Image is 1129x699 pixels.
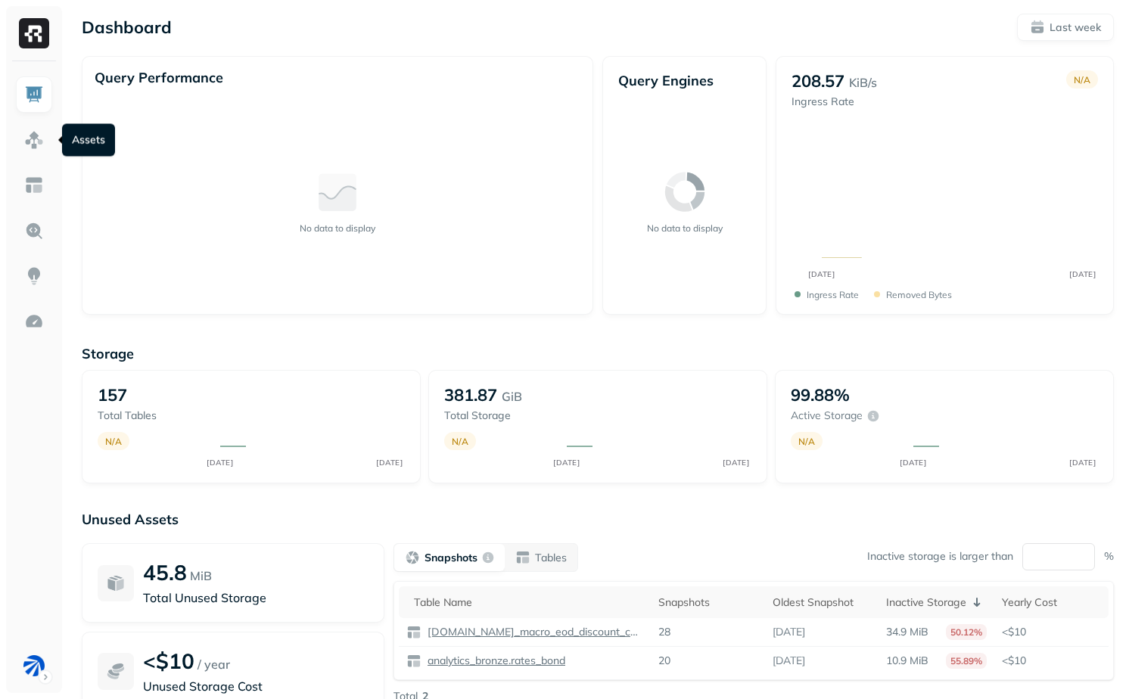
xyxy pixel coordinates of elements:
[773,625,805,639] p: [DATE]
[414,595,643,610] div: Table Name
[658,654,670,668] p: 20
[1050,20,1101,35] p: Last week
[105,436,122,447] p: N/A
[618,72,751,89] p: Query Engines
[554,458,580,467] tspan: [DATE]
[798,436,815,447] p: N/A
[867,549,1013,564] p: Inactive storage is larger than
[946,624,987,640] p: 50.12%
[886,595,966,610] p: Inactive Storage
[886,289,952,300] p: Removed bytes
[1074,74,1090,85] p: N/A
[807,289,859,300] p: Ingress Rate
[886,654,928,668] p: 10.9 MiB
[792,95,877,109] p: Ingress Rate
[24,312,44,331] img: Optimization
[95,69,223,86] p: Query Performance
[1070,269,1096,278] tspan: [DATE]
[62,124,115,157] div: Assets
[207,458,234,467] tspan: [DATE]
[535,551,567,565] p: Tables
[143,648,194,674] p: <$10
[444,384,497,405] p: 381.87
[82,17,172,38] p: Dashboard
[425,551,477,565] p: Snapshots
[502,387,522,405] p: GiB
[190,567,212,585] p: MiB
[421,625,643,639] a: [DOMAIN_NAME]_macro_eod_discount_curves
[452,436,468,447] p: N/A
[1070,458,1096,467] tspan: [DATE]
[406,625,421,640] img: table
[946,653,987,669] p: 55.89%
[444,409,552,423] p: Total storage
[886,625,928,639] p: 34.9 MiB
[791,384,850,405] p: 99.88%
[792,70,844,92] p: 208.57
[82,345,1114,362] p: Storage
[1002,654,1101,668] p: <$10
[24,266,44,286] img: Insights
[24,221,44,241] img: Query Explorer
[425,654,565,668] p: analytics_bronze.rates_bond
[421,654,565,668] a: analytics_bronze.rates_bond
[1002,595,1101,610] div: Yearly Cost
[849,73,877,92] p: KiB/s
[143,677,369,695] p: Unused Storage Cost
[647,222,723,234] p: No data to display
[773,595,872,610] div: Oldest Snapshot
[425,625,643,639] p: [DOMAIN_NAME]_macro_eod_discount_curves
[658,595,757,610] div: Snapshots
[1002,625,1101,639] p: <$10
[773,654,805,668] p: [DATE]
[82,511,1114,528] p: Unused Assets
[723,458,750,467] tspan: [DATE]
[24,176,44,195] img: Asset Explorer
[197,655,230,673] p: / year
[143,559,187,586] p: 45.8
[143,589,369,607] p: Total Unused Storage
[377,458,403,467] tspan: [DATE]
[98,384,127,405] p: 157
[406,654,421,669] img: table
[900,458,927,467] tspan: [DATE]
[24,85,44,104] img: Dashboard
[1104,549,1114,564] p: %
[658,625,670,639] p: 28
[19,18,49,48] img: Ryft
[98,409,205,423] p: Total tables
[809,269,835,278] tspan: [DATE]
[1017,14,1114,41] button: Last week
[300,222,375,234] p: No data to display
[791,409,863,423] p: Active storage
[24,130,44,150] img: Assets
[23,655,45,676] img: BAM Staging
